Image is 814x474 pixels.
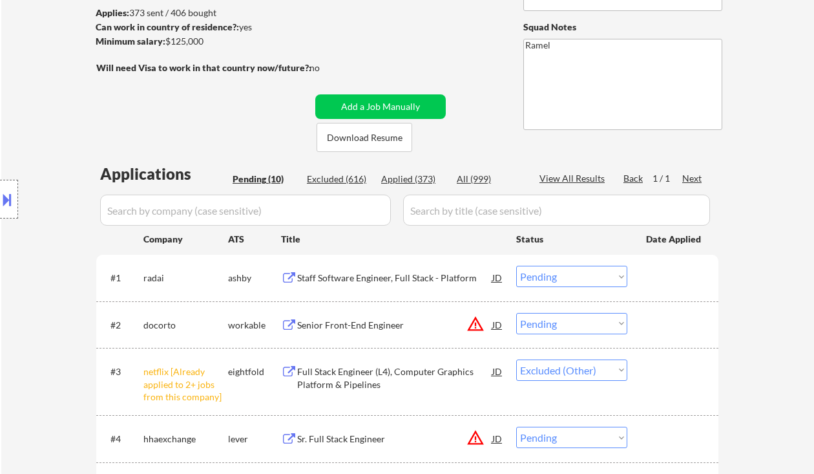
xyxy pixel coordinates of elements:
div: View All Results [539,172,609,185]
div: Back [623,172,644,185]
div: All (999) [457,173,521,186]
button: Add a Job Manually [315,94,446,119]
div: JD [491,360,504,383]
div: #3 [110,365,133,378]
div: #2 [110,319,133,332]
div: eightfold [228,365,281,378]
div: 373 sent / 406 bought [96,6,311,19]
div: ATS [228,233,281,246]
div: Sr. Full Stack Engineer [297,433,492,446]
div: workable [228,319,281,332]
div: lever [228,433,281,446]
div: Title [281,233,504,246]
div: 1 / 1 [652,172,682,185]
div: docorto [143,319,228,332]
div: $125,000 [96,35,311,48]
button: warning_amber [466,315,485,333]
div: no [309,61,346,74]
div: JD [491,427,504,450]
div: hhaexchange [143,433,228,446]
div: Next [682,172,703,185]
div: JD [491,313,504,336]
div: ashby [228,272,281,285]
div: yes [96,21,307,34]
div: #4 [110,433,133,446]
div: Senior Front-End Engineer [297,319,492,332]
div: netflix [Already applied to 2+ jobs from this company] [143,365,228,404]
div: Date Applied [646,233,703,246]
strong: Will need Visa to work in that country now/future?: [96,62,311,73]
div: Full Stack Engineer (L4), Computer Graphics Platform & Pipelines [297,365,492,391]
input: Search by title (case sensitive) [403,195,710,226]
div: Excluded (616) [307,173,371,186]
button: warning_amber [466,429,485,447]
div: Pending (10) [233,173,297,186]
div: Status [516,227,627,250]
div: Staff Software Engineer, Full Stack - Platform [297,272,492,285]
div: Squad Notes [523,21,722,34]
div: Applied (373) [381,173,446,186]
strong: Can work in country of residence?: [96,21,239,32]
button: Download Resume [317,123,412,152]
div: JD [491,266,504,289]
strong: Applies: [96,7,129,18]
input: Search by company (case sensitive) [100,195,391,226]
strong: Minimum salary: [96,36,165,47]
